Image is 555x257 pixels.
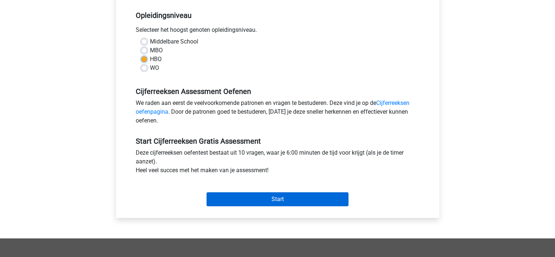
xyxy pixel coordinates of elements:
input: Start [207,192,348,206]
h5: Start Cijferreeksen Gratis Assessment [136,137,420,145]
h5: Cijferreeksen Assessment Oefenen [136,87,420,96]
div: Selecteer het hoogst genoten opleidingsniveau. [130,26,425,37]
label: MBO [150,46,163,55]
div: Deze cijferreeksen oefentest bestaat uit 10 vragen, waar je 6:00 minuten de tijd voor krijgt (als... [130,148,425,178]
h5: Opleidingsniveau [136,8,420,23]
label: WO [150,64,159,72]
div: We raden aan eerst de veelvoorkomende patronen en vragen te bestuderen. Deze vind je op de . Door... [130,99,425,128]
label: Middelbare School [150,37,198,46]
label: HBO [150,55,162,64]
